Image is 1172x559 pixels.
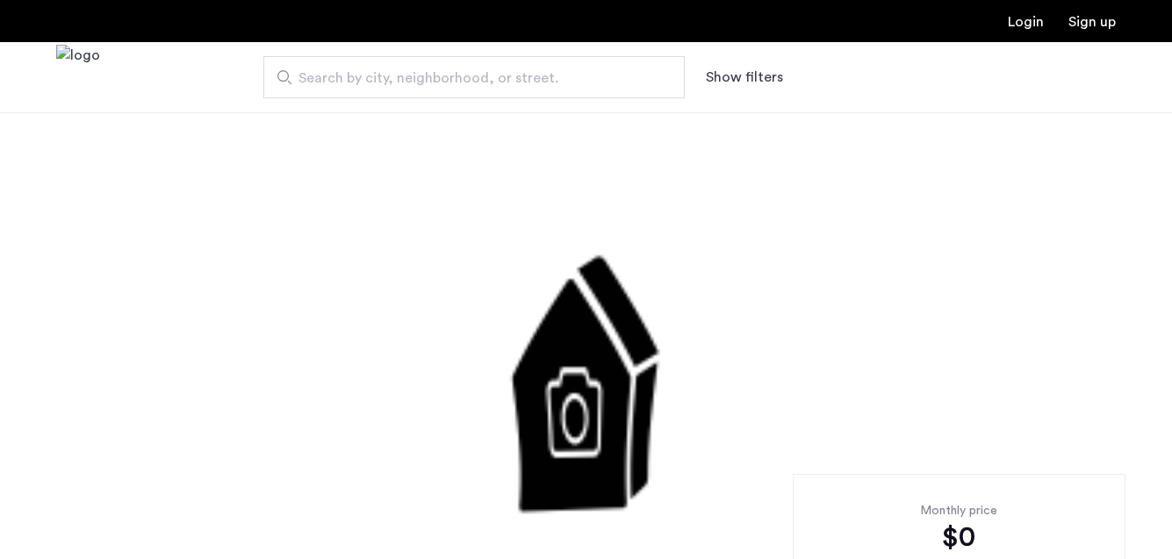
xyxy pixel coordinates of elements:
span: Search by city, neighborhood, or street. [298,68,636,89]
div: Monthly price [821,502,1097,520]
button: Show or hide filters [706,67,783,88]
a: Cazamio Logo [56,45,100,111]
input: Apartment Search [263,56,685,98]
a: Registration [1068,15,1116,29]
div: $0 [821,520,1097,555]
img: logo [56,45,100,111]
a: Login [1008,15,1044,29]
